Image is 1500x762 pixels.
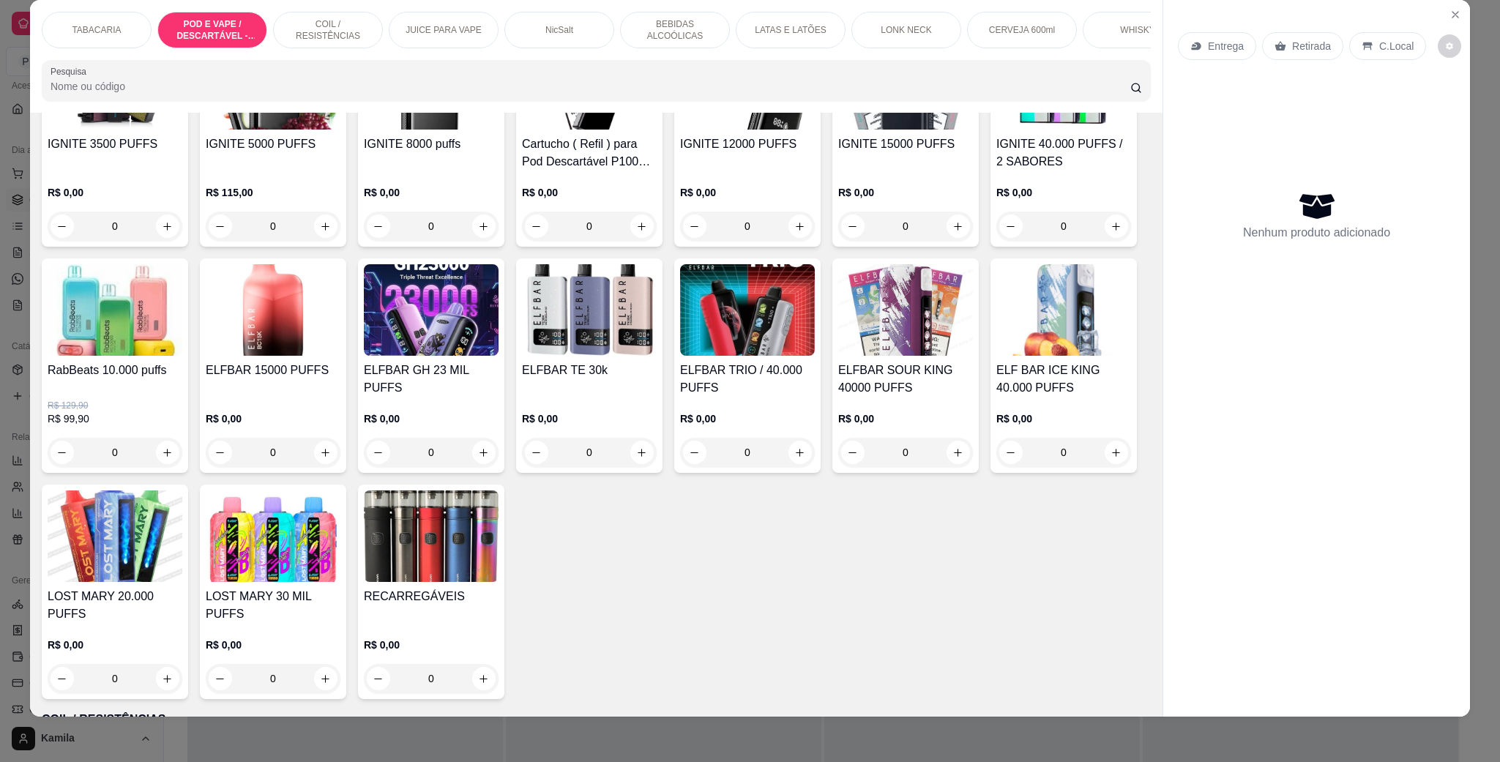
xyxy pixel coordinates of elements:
[755,24,826,36] p: LATAS E LATÕES
[48,490,182,582] img: product-image
[206,362,340,379] h4: ELFBAR 15000 PUFFS
[996,135,1131,171] h4: IGNITE 40.000 PUFFS / 2 SABORES
[364,638,499,652] p: R$ 0,00
[680,135,815,153] h4: IGNITE 12000 PUFFS
[522,362,657,379] h4: ELFBAR TE 30k
[680,185,815,200] p: R$ 0,00
[680,411,815,426] p: R$ 0,00
[680,362,815,397] h4: ELFBAR TRIO / 40.000 PUFFS
[1208,39,1244,53] p: Entrega
[206,264,340,356] img: product-image
[1243,224,1390,242] p: Nenhum produto adicionado
[996,411,1131,426] p: R$ 0,00
[48,185,182,200] p: R$ 0,00
[633,18,717,42] p: BEBIDAS ALCOÓLICAS
[364,490,499,582] img: product-image
[364,588,499,605] h4: RECARREGÁVEIS
[48,588,182,623] h4: LOST MARY 20.000 PUFFS
[42,711,1151,728] p: COIL / RESISTÊNCIAS
[364,135,499,153] h4: IGNITE 8000 puffs
[680,264,815,356] img: product-image
[364,185,499,200] p: R$ 0,00
[838,185,973,200] p: R$ 0,00
[406,24,482,36] p: JUICE PARA VAPE
[286,18,370,42] p: COIL / RESISTÊNCIAS
[364,362,499,397] h4: ELFBAR GH 23 MIL PUFFS
[522,185,657,200] p: R$ 0,00
[48,411,182,426] p: R$ 99,90
[206,638,340,652] p: R$ 0,00
[838,264,973,356] img: product-image
[206,411,340,426] p: R$ 0,00
[838,411,973,426] p: R$ 0,00
[545,24,573,36] p: NicSalt
[170,18,255,42] p: POD E VAPE / DESCARTÁVEL - RECARREGAVEL
[1379,39,1414,53] p: C.Local
[522,411,657,426] p: R$ 0,00
[48,400,182,411] p: R$ 129,90
[522,264,657,356] img: product-image
[1120,24,1154,36] p: WHISKY
[51,79,1130,94] input: Pesquisa
[48,638,182,652] p: R$ 0,00
[206,490,340,582] img: product-image
[1444,3,1467,26] button: Close
[206,588,340,623] h4: LOST MARY 30 MIL PUFFS
[48,362,182,379] h4: RabBeats 10.000 puffs
[364,264,499,356] img: product-image
[51,65,92,78] label: Pesquisa
[522,135,657,171] h4: Cartucho ( Refil ) para Pod Descartável P100 Pró – Ignite – 10.000 Puffs
[48,264,182,356] img: product-image
[838,362,973,397] h4: ELFBAR SOUR KING 40000 PUFFS
[1292,39,1331,53] p: Retirada
[996,362,1131,397] h4: ELF BAR ICE KING 40.000 PUFFS
[989,24,1056,36] p: CERVEJA 600ml
[996,185,1131,200] p: R$ 0,00
[48,135,182,153] h4: IGNITE 3500 PUFFS
[838,135,973,153] h4: IGNITE 15000 PUFFS
[996,264,1131,356] img: product-image
[206,185,340,200] p: R$ 115,00
[72,24,121,36] p: TABACARIA
[881,24,931,36] p: LONK NECK
[364,411,499,426] p: R$ 0,00
[206,135,340,153] h4: IGNITE 5000 PUFFS
[1438,34,1461,58] button: decrease-product-quantity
